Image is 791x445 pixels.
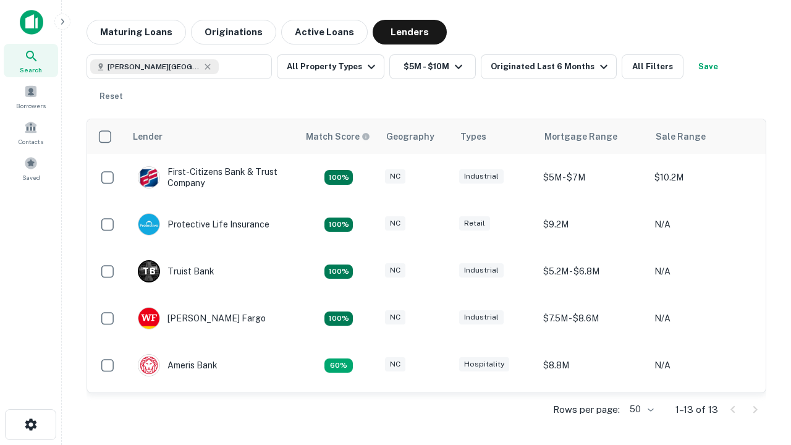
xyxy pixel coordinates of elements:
[138,260,214,282] div: Truist Bank
[138,308,159,329] img: picture
[386,129,434,144] div: Geography
[20,65,42,75] span: Search
[481,54,617,79] button: Originated Last 6 Months
[306,130,370,143] div: Capitalize uses an advanced AI algorithm to match your search with the best lender. The match sco...
[138,354,218,376] div: Ameris Bank
[108,61,200,72] span: [PERSON_NAME][GEOGRAPHIC_DATA], [GEOGRAPHIC_DATA]
[143,265,155,278] p: T B
[622,54,683,79] button: All Filters
[373,20,447,44] button: Lenders
[191,20,276,44] button: Originations
[385,357,405,371] div: NC
[537,389,648,436] td: $9.2M
[459,263,504,278] div: Industrial
[459,310,504,324] div: Industrial
[281,20,368,44] button: Active Loans
[648,248,759,295] td: N/A
[648,154,759,201] td: $10.2M
[648,201,759,248] td: N/A
[537,201,648,248] td: $9.2M
[656,129,706,144] div: Sale Range
[459,216,490,231] div: Retail
[729,307,791,366] iframe: Chat Widget
[324,265,353,279] div: Matching Properties: 3, hasApolloMatch: undefined
[625,400,656,418] div: 50
[385,216,405,231] div: NC
[324,170,353,185] div: Matching Properties: 2, hasApolloMatch: undefined
[537,295,648,342] td: $7.5M - $8.6M
[648,119,759,154] th: Sale Range
[138,213,269,235] div: Protective Life Insurance
[277,54,384,79] button: All Property Types
[138,214,159,235] img: picture
[453,119,537,154] th: Types
[306,130,368,143] h6: Match Score
[459,357,509,371] div: Hospitality
[22,172,40,182] span: Saved
[537,119,648,154] th: Mortgage Range
[460,129,486,144] div: Types
[4,44,58,77] a: Search
[324,358,353,373] div: Matching Properties: 1, hasApolloMatch: undefined
[324,311,353,326] div: Matching Properties: 2, hasApolloMatch: undefined
[125,119,298,154] th: Lender
[537,342,648,389] td: $8.8M
[138,307,266,329] div: [PERSON_NAME] Fargo
[379,119,453,154] th: Geography
[688,54,728,79] button: Save your search to get updates of matches that match your search criteria.
[675,402,718,417] p: 1–13 of 13
[648,389,759,436] td: N/A
[91,84,131,109] button: Reset
[4,151,58,185] a: Saved
[20,10,43,35] img: capitalize-icon.png
[87,20,186,44] button: Maturing Loans
[537,154,648,201] td: $5M - $7M
[648,342,759,389] td: N/A
[138,167,159,188] img: picture
[4,80,58,113] a: Borrowers
[133,129,163,144] div: Lender
[138,166,286,189] div: First-citizens Bank & Trust Company
[648,295,759,342] td: N/A
[385,263,405,278] div: NC
[385,169,405,184] div: NC
[537,248,648,295] td: $5.2M - $6.8M
[298,119,379,154] th: Capitalize uses an advanced AI algorithm to match your search with the best lender. The match sco...
[324,218,353,232] div: Matching Properties: 2, hasApolloMatch: undefined
[4,116,58,149] a: Contacts
[553,402,620,417] p: Rows per page:
[389,54,476,79] button: $5M - $10M
[491,59,611,74] div: Originated Last 6 Months
[19,137,43,146] span: Contacts
[544,129,617,144] div: Mortgage Range
[16,101,46,111] span: Borrowers
[385,310,405,324] div: NC
[459,169,504,184] div: Industrial
[138,355,159,376] img: picture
